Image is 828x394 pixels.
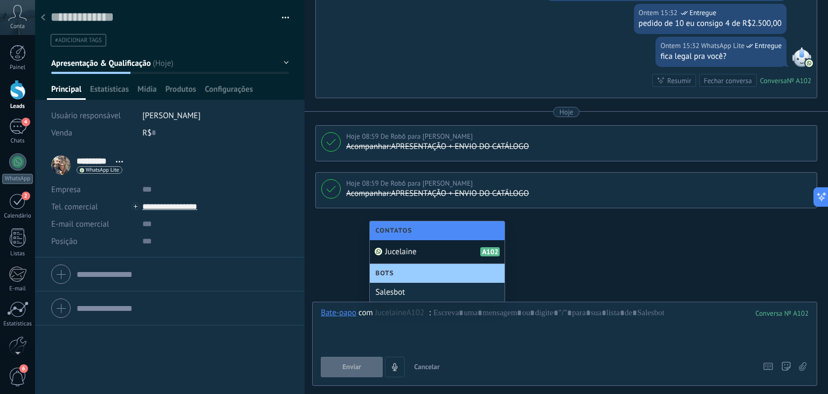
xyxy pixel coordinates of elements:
span: Contatos [375,227,417,235]
div: Hoje 08:59 [346,178,381,189]
button: Enviar [321,357,383,377]
button: Cancelar [410,357,444,377]
div: 102 [755,309,809,318]
span: Configurações [205,84,253,100]
p: APRESENTAÇÃO + ENVIO DO CATÁLOGO [346,188,809,199]
span: Enviar [342,363,361,371]
div: № A102 [787,76,811,85]
span: Principal [51,84,81,100]
div: E-mail [2,286,33,293]
div: Ontem 15:32 [660,40,701,51]
div: Posição [51,233,134,250]
span: Posição [51,237,77,246]
button: Tel. comercial [51,198,98,215]
div: Listas [2,250,33,257]
span: [PERSON_NAME] [142,111,201,121]
div: Conversa [760,76,787,85]
p: APRESENTAÇÃO + ENVIO DO CATÁLOGO [346,141,809,152]
div: Chats [2,138,33,145]
div: fica legal pra você? [660,51,782,62]
span: WhatsApp Lite [86,167,119,173]
span: Conta [10,23,25,30]
span: com [358,308,373,318]
div: Usuário responsável [51,107,134,124]
div: Estatísticas [2,321,33,328]
span: 4 [22,118,30,126]
div: pedido de 10 eu consigo 4 de R$2.500,00 [639,18,782,29]
span: 6 [19,364,28,373]
div: Painel [2,64,33,71]
span: Tel. comercial [51,202,98,212]
span: Entregue [755,40,782,51]
div: Venda [51,124,134,141]
span: Mídia [137,84,157,100]
div: Resumir [667,76,692,86]
div: R$ [142,124,289,141]
div: Calendário [2,213,33,220]
div: WhatsApp [2,174,33,184]
span: Cancelar [414,362,440,371]
div: Empresa [51,181,134,198]
span: Usuário responsável [51,111,121,121]
button: E-mail comercial [51,215,109,233]
span: E-mail comercial [51,219,109,229]
div: Hoje [560,107,574,117]
div: Acompanhar: [346,188,391,199]
span: Bots [375,269,399,277]
span: Produtos [165,84,196,100]
span: Estatísticas [90,84,129,100]
div: De Robô para [PERSON_NAME] [346,131,473,142]
div: Ontem 15:32 [639,8,679,18]
div: Salesbot [370,283,505,302]
span: WhatsApp Lite [701,40,744,51]
div: Acompanhar: [346,141,391,152]
span: A102 [480,247,500,256]
span: WhatsApp Lite [792,47,811,67]
span: Venda [51,128,72,138]
div: Hoje 08:59 [346,131,381,142]
span: Entregue [689,8,716,18]
img: com.amocrm.amocrmwa.svg [375,248,382,255]
span: : [429,308,431,318]
span: #adicionar tags [55,37,102,44]
span: Jucelaine [385,247,416,257]
span: 2 [22,192,30,200]
div: Fechar conversa [703,76,751,86]
div: De Robô para [PERSON_NAME] [346,178,473,189]
img: com.amocrm.amocrmwa.svg [805,59,813,67]
div: Leads [2,103,33,110]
